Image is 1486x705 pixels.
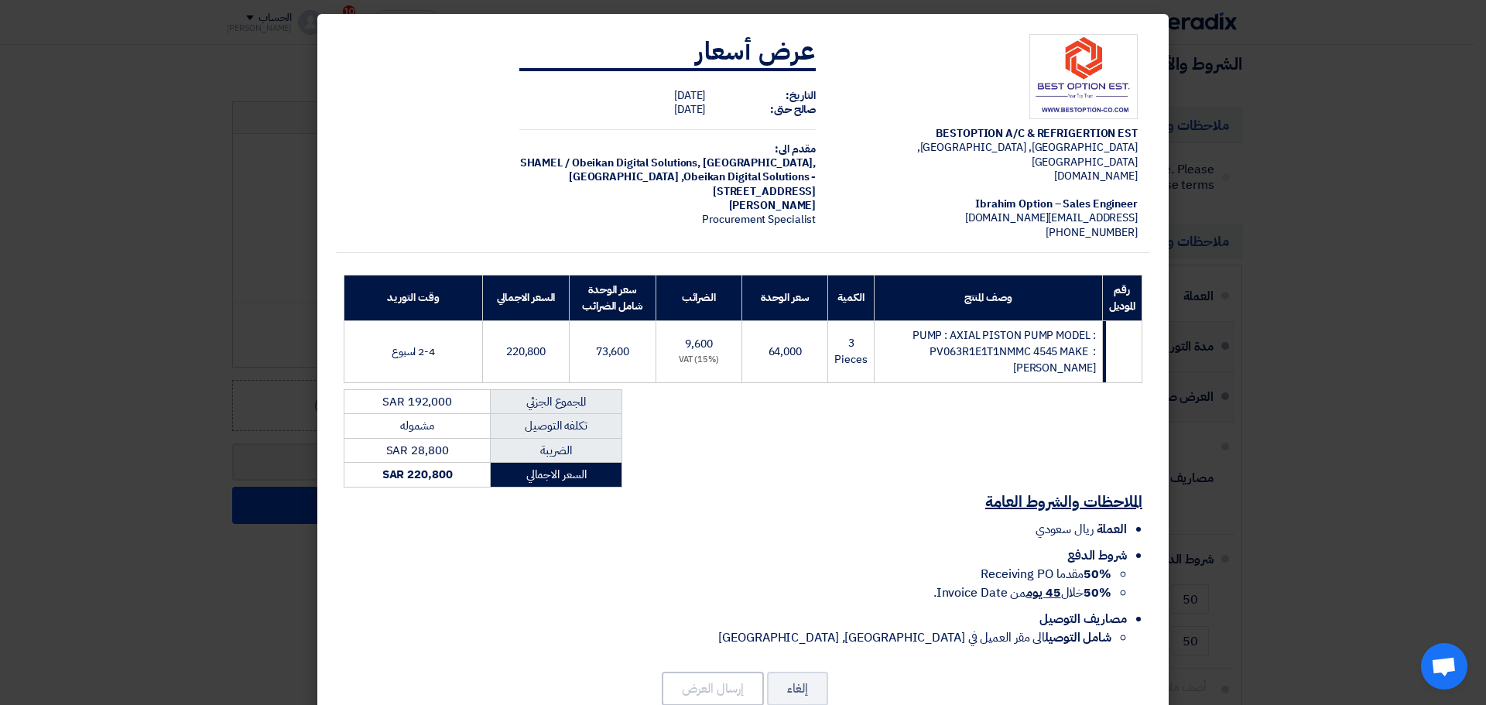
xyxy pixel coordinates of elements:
[1102,275,1142,320] th: رقم الموديل
[1046,224,1138,241] span: [PHONE_NUMBER]
[742,275,828,320] th: سعر الوحدة
[344,275,483,320] th: وقت التوريد
[663,354,735,367] div: (15%) VAT
[1097,520,1127,539] span: العملة
[985,490,1142,513] u: الملاحظات والشروط العامة
[386,442,449,459] span: SAR 28,800
[1421,643,1467,690] div: Open chat
[570,275,656,320] th: سعر الوحدة شامل الضرائب
[1054,168,1138,184] span: [DOMAIN_NAME]
[382,466,453,483] strong: SAR 220,800
[770,101,816,118] strong: صالح حتى:
[696,33,816,70] strong: عرض أسعار
[702,211,816,228] span: Procurement Specialist
[344,628,1111,647] li: الى مقر العميل في [GEOGRAPHIC_DATA], [GEOGRAPHIC_DATA]
[569,155,816,199] span: [GEOGRAPHIC_DATA], [GEOGRAPHIC_DATA] ,Obeikan Digital Solutions - [STREET_ADDRESS]
[1039,610,1127,628] span: مصاريف التوصيل
[520,155,701,171] span: SHAMEL / Obeikan Digital Solutions,
[685,336,713,352] span: 9,600
[482,275,569,320] th: السعر الاجمالي
[392,344,435,360] span: 2-4 اسبوع
[1036,520,1094,539] span: ريال سعودي
[491,414,622,439] td: تكلفه التوصيل
[933,584,1111,602] span: خلال من Invoice Date.
[491,463,622,488] td: السعر الاجمالي
[491,438,622,463] td: الضريبة
[491,389,622,414] td: المجموع الجزئي
[874,275,1102,320] th: وصف المنتج
[1029,34,1138,120] img: Company Logo
[965,210,1138,226] span: [EMAIL_ADDRESS][DOMAIN_NAME]
[1045,628,1111,647] strong: شامل التوصيل
[912,327,1096,376] span: PUMP : AXIAL PISTON PUMP MODEL : PV063R1E1T1NMMC 4545 MAKE : [PERSON_NAME]
[786,87,816,104] strong: التاريخ:
[674,101,705,118] span: [DATE]
[841,127,1138,141] div: BESTOPTION A/C & REFRIGERTION EST
[1026,584,1060,602] u: 45 يوم
[506,344,546,360] span: 220,800
[344,389,491,414] td: SAR 192,000
[1084,565,1111,584] strong: 50%
[596,344,629,360] span: 73,600
[917,139,1138,169] span: [GEOGRAPHIC_DATA], [GEOGRAPHIC_DATA], [GEOGRAPHIC_DATA]
[769,344,802,360] span: 64,000
[775,141,816,157] strong: مقدم الى:
[400,417,434,434] span: مشموله
[656,275,741,320] th: الضرائب
[841,197,1138,211] div: Ibrahim Option – Sales Engineer
[1067,546,1127,565] span: شروط الدفع
[729,197,817,214] span: [PERSON_NAME]
[1084,584,1111,602] strong: 50%
[834,335,867,368] span: 3 Pieces
[828,275,874,320] th: الكمية
[981,565,1111,584] span: مقدما Receiving PO
[674,87,705,104] span: [DATE]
